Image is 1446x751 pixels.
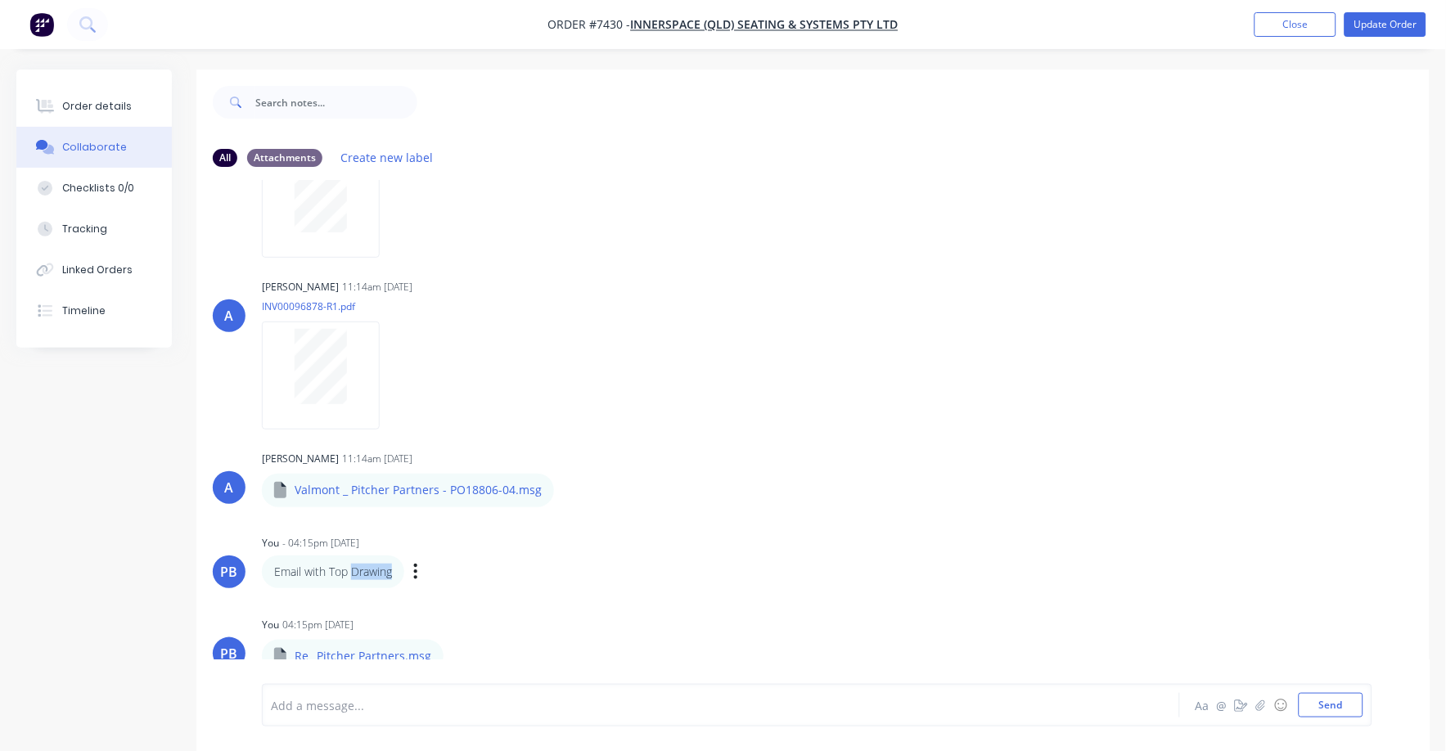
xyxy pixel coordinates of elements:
[29,12,54,37] img: Factory
[262,618,279,632] div: You
[16,250,172,290] button: Linked Orders
[1192,695,1212,715] button: Aa
[247,149,322,167] div: Attachments
[282,618,354,632] div: 04:15pm [DATE]
[282,536,359,551] div: - 04:15pm [DATE]
[262,536,279,551] div: You
[1345,12,1426,37] button: Update Order
[548,17,631,33] span: Order #7430 -
[213,149,237,167] div: All
[62,181,134,196] div: Checklists 0/0
[62,140,127,155] div: Collaborate
[332,146,442,169] button: Create new label
[1299,693,1363,717] button: Send
[342,280,412,295] div: 11:14am [DATE]
[62,222,107,236] div: Tracking
[62,263,133,277] div: Linked Orders
[16,86,172,127] button: Order details
[221,644,238,663] div: PB
[1212,695,1232,715] button: @
[1255,12,1336,37] button: Close
[16,127,172,168] button: Collaborate
[16,168,172,209] button: Checklists 0/0
[1271,695,1291,715] button: ☺
[16,209,172,250] button: Tracking
[225,306,234,326] div: A
[262,280,339,295] div: [PERSON_NAME]
[62,304,106,318] div: Timeline
[221,562,238,582] div: PB
[631,17,899,33] a: Innerspace (QLD) Seating & Systems Pty Ltd
[255,86,417,119] input: Search notes...
[295,482,542,498] p: Valmont _ Pitcher Partners - PO18806-04.msg
[62,99,132,114] div: Order details
[295,648,431,664] p: Re_ Pitcher Partners.msg
[262,299,396,313] p: INV00096878-R1.pdf
[262,452,339,466] div: [PERSON_NAME]
[342,452,412,466] div: 11:14am [DATE]
[225,478,234,497] div: A
[274,564,392,580] p: Email with Top Drawing
[16,290,172,331] button: Timeline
